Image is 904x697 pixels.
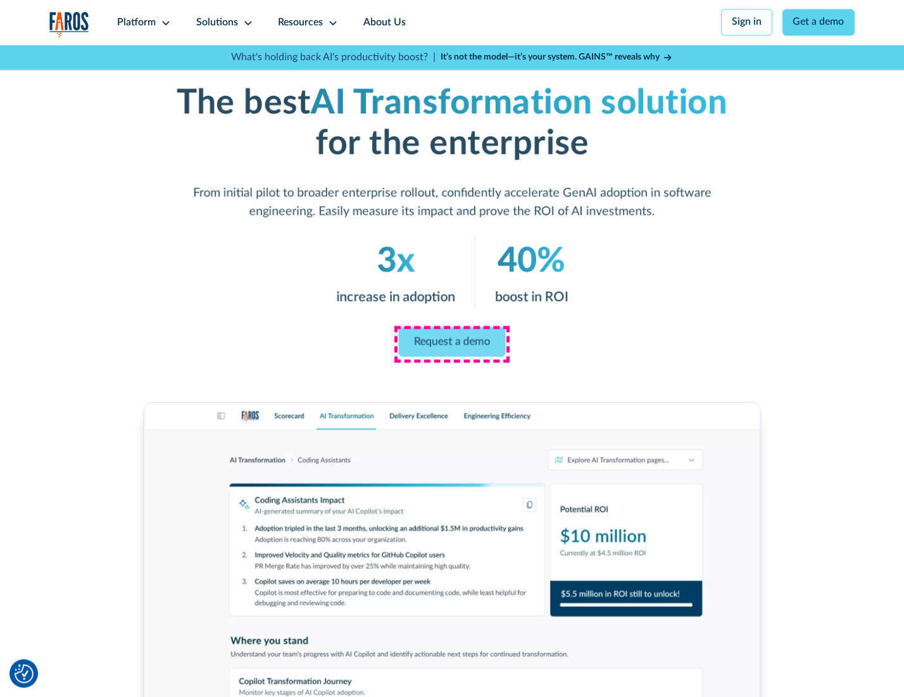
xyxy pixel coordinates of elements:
[177,86,311,120] strong: The best
[399,327,506,357] a: Request a demo
[315,127,588,161] strong: for the enterprise
[117,15,156,30] div: Platform
[15,664,34,683] img: Revisit consent button
[336,287,455,307] p: increase in adoption
[494,287,568,307] p: boost in ROI
[49,11,90,37] img: Logo of the analytics and reporting company Faros.
[311,86,728,120] em: AI Transformation solution
[782,9,855,35] a: Get a demo
[196,15,238,30] div: Solutions
[498,244,565,278] em: 40%
[377,244,415,278] em: 3x
[278,15,323,30] div: Resources
[49,11,90,37] a: home
[231,50,436,65] p: What's holding back AI's productivity boost? |
[15,664,34,683] button: Cookie Settings
[721,9,772,35] a: Sign in
[441,53,660,61] strong: It’s not the model—it’s your system. GAINS™ reveals why
[158,184,745,221] p: From initial pilot to broader enterprise rollout, confidently accelerate GenAI adoption in softwa...
[441,51,674,64] a: It’s not the model—it’s your system. GAINS™ reveals why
